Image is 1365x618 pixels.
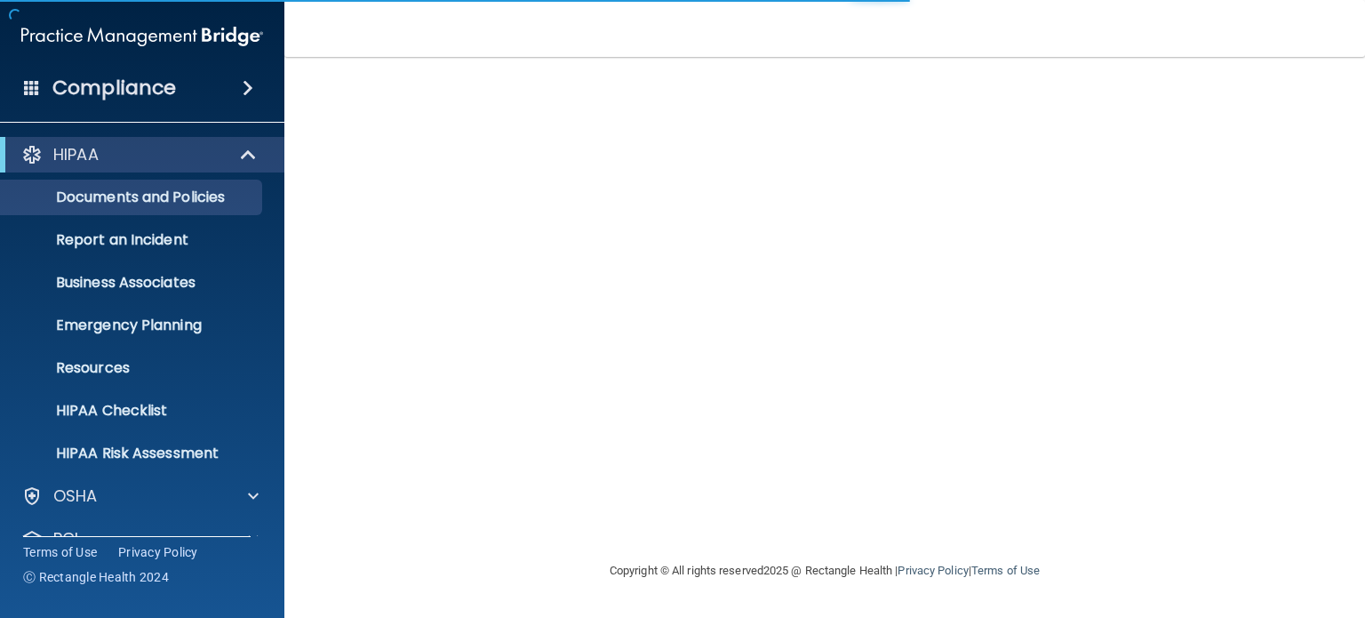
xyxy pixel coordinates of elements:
[53,144,99,165] p: HIPAA
[23,543,97,561] a: Terms of Use
[53,528,78,550] p: PCI
[898,564,968,577] a: Privacy Policy
[12,274,254,292] p: Business Associates
[12,402,254,420] p: HIPAA Checklist
[21,528,259,550] a: PCI
[12,317,254,334] p: Emergency Planning
[500,542,1149,599] div: Copyright © All rights reserved 2025 @ Rectangle Health | |
[23,568,169,586] span: Ⓒ Rectangle Health 2024
[118,543,198,561] a: Privacy Policy
[12,359,254,377] p: Resources
[21,144,258,165] a: HIPAA
[53,486,98,507] p: OSHA
[21,19,263,54] img: PMB logo
[21,486,259,507] a: OSHA
[971,564,1040,577] a: Terms of Use
[52,76,176,100] h4: Compliance
[12,445,254,462] p: HIPAA Risk Assessment
[12,231,254,249] p: Report an Incident
[12,189,254,206] p: Documents and Policies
